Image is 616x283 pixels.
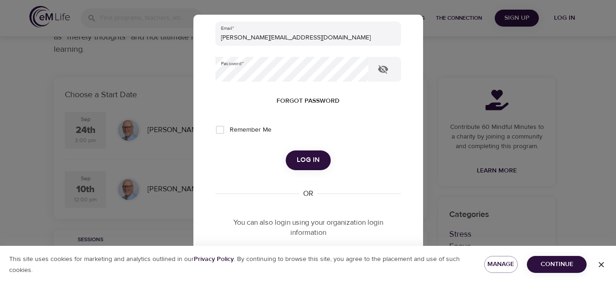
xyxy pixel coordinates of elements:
button: Forgot password [273,93,343,110]
button: Log in [286,150,331,170]
span: Manage [492,259,511,270]
span: Forgot password [277,95,339,107]
div: OR [300,189,317,199]
p: You can also login using your organization login information [215,217,401,239]
span: Continue [534,259,579,270]
span: Log in [297,154,320,166]
span: Remember Me [230,125,271,135]
b: Privacy Policy [194,255,234,263]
